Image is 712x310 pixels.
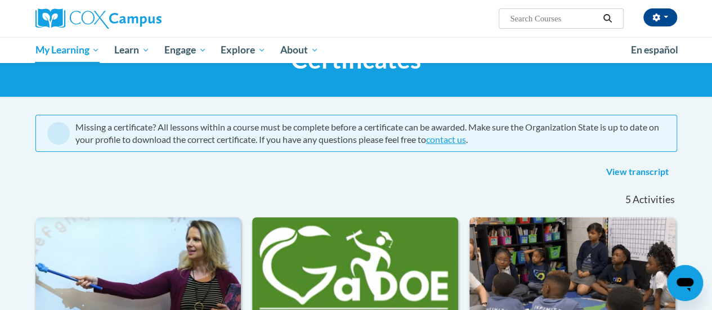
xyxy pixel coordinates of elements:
a: Engage [157,37,214,63]
span: 5 [625,194,630,206]
span: Learn [114,43,150,57]
a: En español [624,38,686,62]
a: Cox Campus [35,8,238,29]
img: Cox Campus [35,8,162,29]
a: View transcript [598,163,677,181]
button: Search [599,12,616,25]
span: My Learning [35,43,100,57]
input: Search Courses [509,12,599,25]
a: contact us [426,134,466,145]
div: Missing a certificate? All lessons within a course must be complete before a certificate can be a... [75,121,665,146]
span: En español [631,44,678,56]
span: About [280,43,319,57]
a: About [273,37,326,63]
span: Explore [221,43,266,57]
div: Main menu [27,37,686,63]
a: Learn [107,37,157,63]
a: Explore [213,37,273,63]
a: My Learning [28,37,108,63]
button: Account Settings [643,8,677,26]
span: Engage [164,43,207,57]
span: Activities [633,194,675,206]
iframe: Button to launch messaging window [667,265,703,301]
